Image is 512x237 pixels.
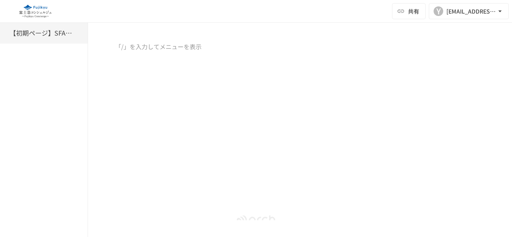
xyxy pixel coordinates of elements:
button: 共有 [392,3,426,19]
div: Y [434,6,443,16]
button: Y[EMAIL_ADDRESS][DOMAIN_NAME] [429,3,509,19]
span: 共有 [408,7,419,16]
img: eQeGXtYPV2fEKIA3pizDiVdzO5gJTl2ahLbsPaD2E4R [10,5,61,18]
h6: 【初期ページ】SFAの会社同期 [10,28,74,38]
div: [EMAIL_ADDRESS][DOMAIN_NAME] [446,6,496,16]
